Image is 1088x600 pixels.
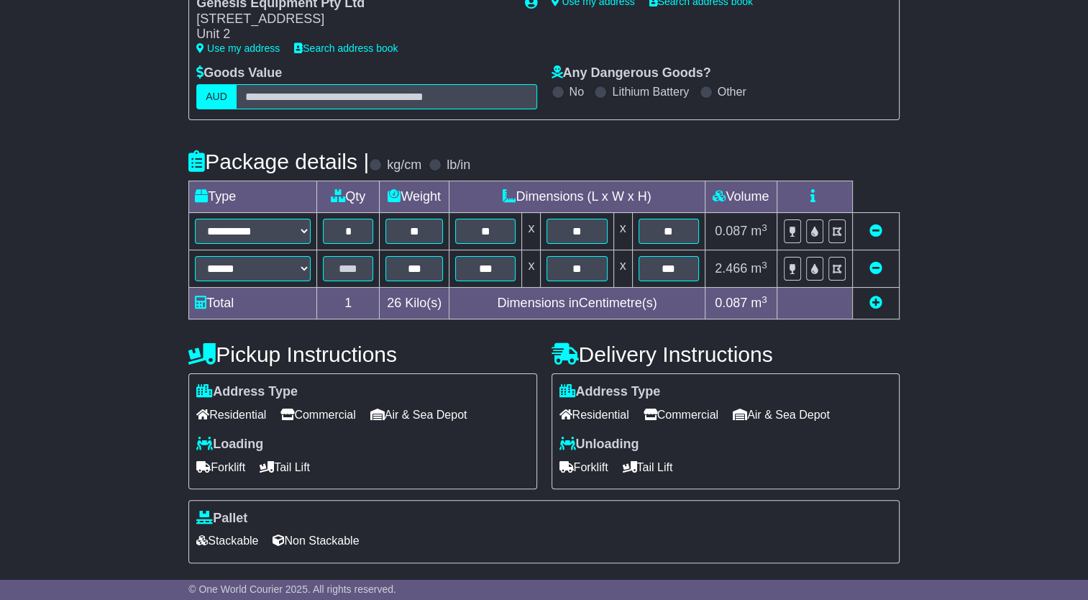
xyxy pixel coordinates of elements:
label: Lithium Battery [612,85,689,99]
sup: 3 [762,222,767,233]
a: Remove this item [869,261,882,276]
td: Total [189,288,317,319]
label: Pallet [196,511,247,527]
span: 0.087 [715,296,747,310]
span: m [751,296,767,310]
td: 1 [317,288,380,319]
span: Forklift [196,456,245,478]
span: Stackable [196,529,258,552]
label: lb/in [447,158,470,173]
span: © One World Courier 2025. All rights reserved. [188,583,396,595]
label: Any Dangerous Goods? [552,65,711,81]
td: Kilo(s) [379,288,449,319]
td: Dimensions (L x W x H) [449,181,705,213]
span: Air & Sea Depot [370,404,467,426]
td: Qty [317,181,380,213]
td: x [522,213,541,250]
span: Tail Lift [623,456,673,478]
td: Dimensions in Centimetre(s) [449,288,705,319]
td: Weight [379,181,449,213]
span: m [751,261,767,276]
td: x [613,250,632,288]
span: 26 [387,296,401,310]
a: Search address book [294,42,398,54]
label: Other [718,85,746,99]
a: Remove this item [869,224,882,238]
label: kg/cm [387,158,421,173]
label: Loading [196,437,263,453]
label: AUD [196,84,237,109]
td: x [613,213,632,250]
label: Goods Value [196,65,282,81]
div: Unit 2 [196,27,510,42]
h4: Pickup Instructions [188,342,536,366]
label: No [570,85,584,99]
div: [STREET_ADDRESS] [196,12,510,27]
a: Use my address [196,42,280,54]
sup: 3 [762,294,767,305]
label: Address Type [196,384,298,400]
span: Air & Sea Depot [733,404,830,426]
label: Unloading [559,437,639,453]
h4: Delivery Instructions [552,342,900,366]
a: Add new item [869,296,882,310]
span: Commercial [280,404,355,426]
span: Non Stackable [273,529,359,552]
td: Volume [705,181,777,213]
span: Residential [559,404,629,426]
sup: 3 [762,260,767,271]
span: Tail Lift [260,456,310,478]
span: Commercial [644,404,718,426]
td: x [522,250,541,288]
span: 2.466 [715,261,747,276]
span: m [751,224,767,238]
label: Address Type [559,384,661,400]
h4: Package details | [188,150,369,173]
span: 0.087 [715,224,747,238]
span: Forklift [559,456,608,478]
td: Type [189,181,317,213]
span: Residential [196,404,266,426]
